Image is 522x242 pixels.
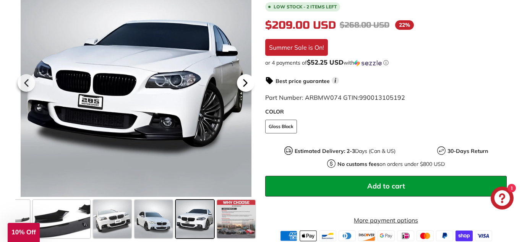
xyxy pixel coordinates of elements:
span: i [332,77,339,84]
strong: Estimated Delivery: 2-3 [295,148,355,154]
span: Low stock - 2 items left [274,5,337,9]
img: shopify_pay [456,231,473,241]
span: $52.25 USD [307,58,344,66]
div: 10% Off [8,223,40,242]
span: 10% Off [11,229,36,236]
span: $268.00 USD [340,20,389,30]
img: visa [475,231,492,241]
span: 22% [395,21,414,30]
span: Add to cart [367,182,405,190]
div: Summer Sale is On! [265,39,328,56]
img: diners_club [339,231,356,241]
img: master [417,231,434,241]
span: $209.00 USD [265,19,336,32]
img: bancontact [319,231,336,241]
img: discover [358,231,375,241]
img: google_pay [378,231,395,241]
strong: Best price guarantee [276,78,330,84]
span: 990013105192 [359,94,405,101]
p: Days (Can & US) [295,147,396,155]
img: paypal [436,231,453,241]
button: Add to cart [265,176,507,197]
p: on orders under $800 USD [337,160,445,168]
div: or 4 payments of$52.25 USDwithSezzle Click to learn more about Sezzle [265,59,507,67]
label: COLOR [265,108,507,116]
inbox-online-store-chat: Shopify online store chat [488,187,516,211]
div: or 4 payments of with [265,59,507,67]
img: apple_pay [300,231,317,241]
a: More payment options [265,216,507,225]
strong: No customs fees [337,161,379,167]
img: american_express [280,231,297,241]
img: ideal [397,231,414,241]
img: Sezzle [354,60,382,67]
span: Part Number: ARBMW074 GTIN: [265,94,405,101]
strong: 30-Days Return [447,148,488,154]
